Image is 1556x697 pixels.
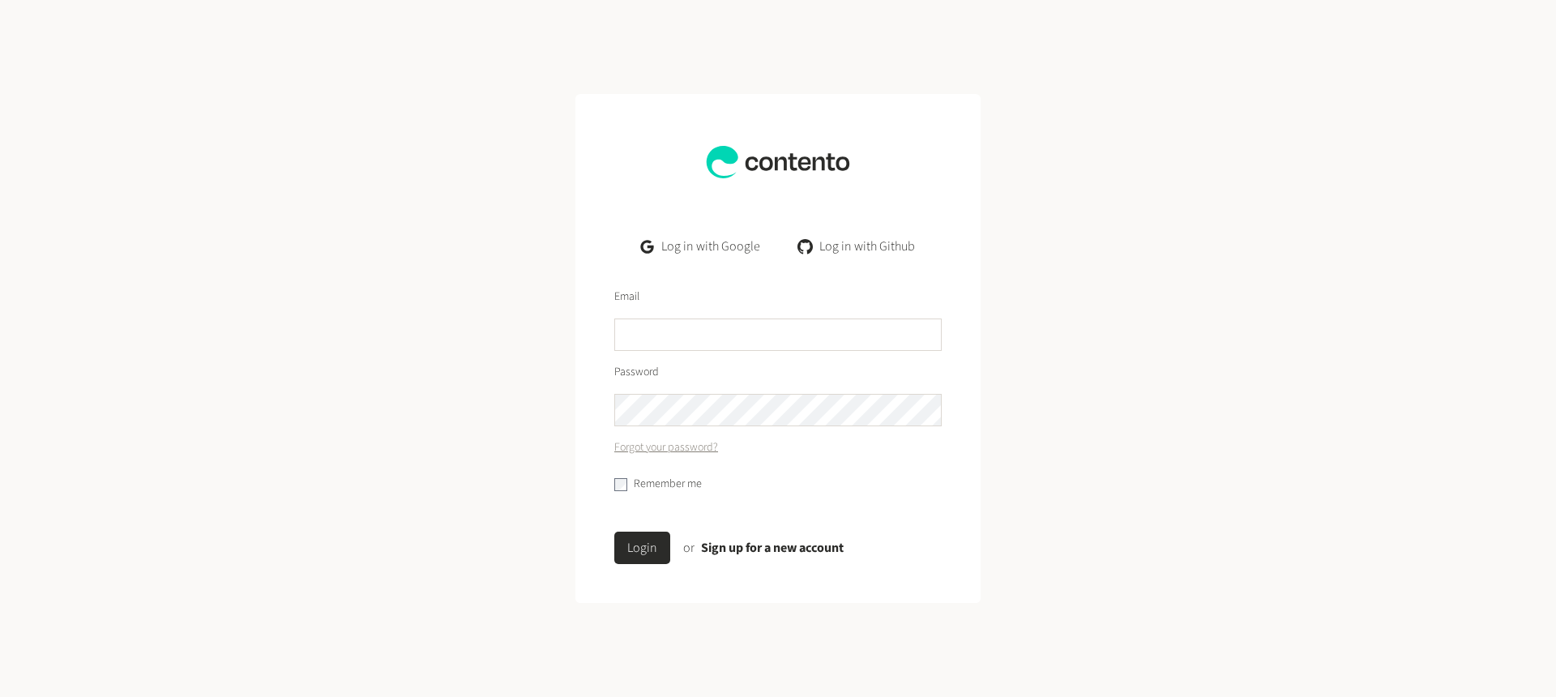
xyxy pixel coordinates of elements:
button: Login [614,532,670,564]
span: or [683,539,695,557]
a: Log in with Google [628,230,773,263]
label: Email [614,289,639,306]
a: Log in with Github [786,230,928,263]
a: Sign up for a new account [701,539,844,557]
label: Remember me [634,476,702,493]
label: Password [614,364,659,381]
a: Forgot your password? [614,439,718,456]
